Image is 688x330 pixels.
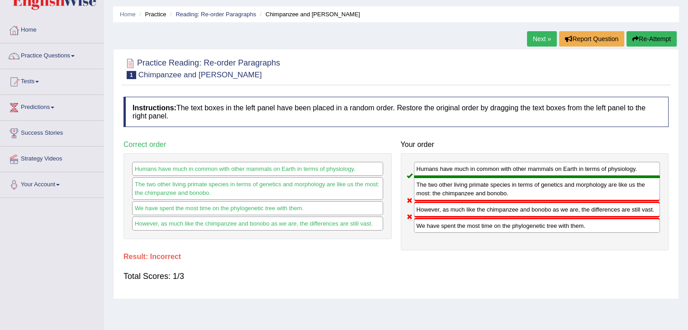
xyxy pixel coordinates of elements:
div: Humans have much in common with other mammals on Earth in terms of physiology. [414,162,660,177]
a: Success Stories [0,121,104,143]
li: Practice [137,10,166,19]
div: We have spent the most time on the phylogenetic tree with them. [132,201,383,215]
a: Your Account [0,172,104,195]
small: Chimpanzee and [PERSON_NAME] [138,71,262,79]
h4: The text boxes in the left panel have been placed in a random order. Restore the original order b... [123,97,669,127]
a: Practice Questions [0,43,104,66]
span: 1 [127,71,136,79]
button: Re-Attempt [626,31,677,47]
b: Instructions: [133,104,176,112]
h4: Your order [401,141,669,149]
h4: Correct order [123,141,392,149]
h4: Result: [123,253,669,261]
a: Reading: Re-order Paragraphs [176,11,256,18]
h2: Practice Reading: Re-order Paragraphs [123,57,280,79]
a: Predictions [0,95,104,118]
a: Tests [0,69,104,92]
button: Report Question [559,31,624,47]
a: Home [120,11,136,18]
li: Chimpanzee and [PERSON_NAME] [258,10,360,19]
div: The two other living primate species in terms of genetics and morphology are like us the most: th... [132,177,383,200]
a: Home [0,18,104,40]
div: We have spent the most time on the phylogenetic tree with them. [414,218,660,233]
div: However, as much like the chimpanzee and bonobo as we are, the differences are still vast. [132,217,383,231]
div: Humans have much in common with other mammals on Earth in terms of physiology. [132,162,383,176]
div: Total Scores: 1/3 [123,265,669,287]
div: However, as much like the chimpanzee and bonobo as we are, the differences are still vast. [414,202,660,217]
div: The two other living primate species in terms of genetics and morphology are like us the most: th... [414,177,660,201]
a: Strategy Videos [0,146,104,169]
a: Next » [527,31,557,47]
